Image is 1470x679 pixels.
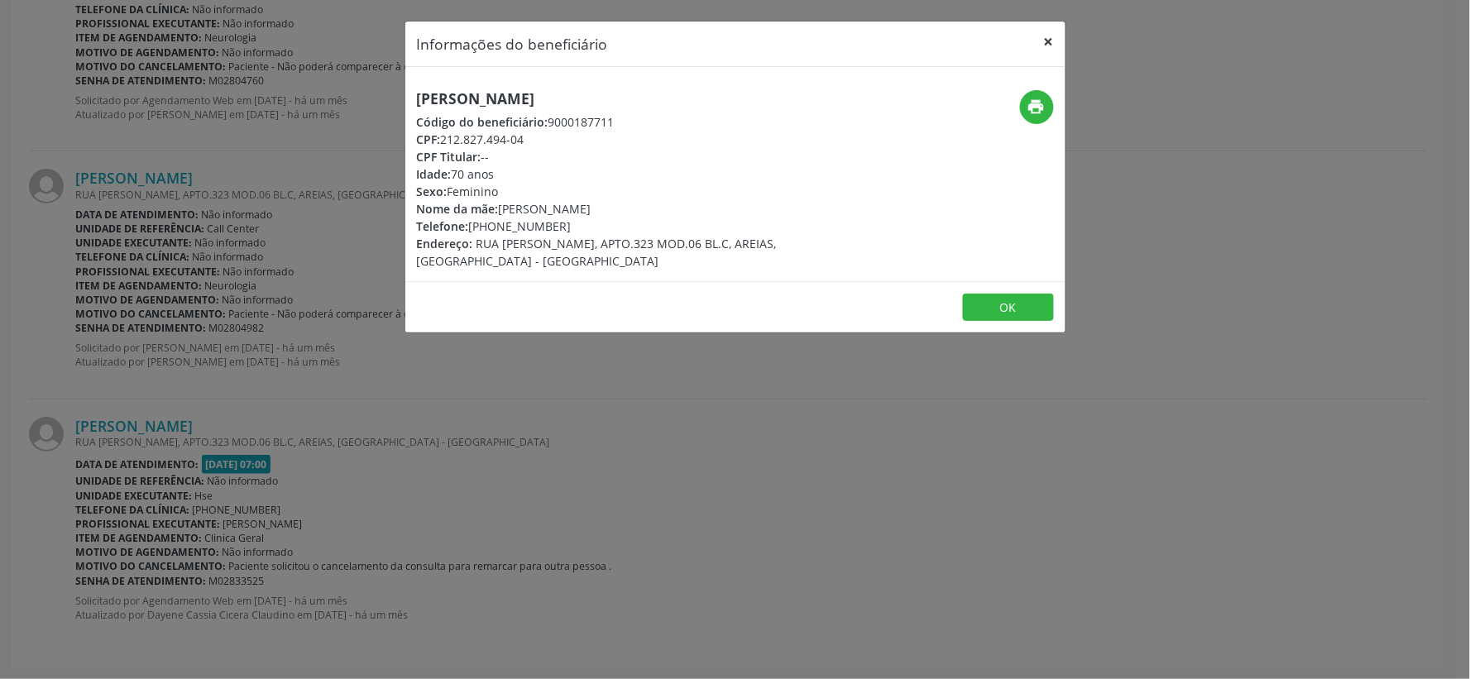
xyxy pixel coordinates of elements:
[1020,90,1054,124] button: print
[417,148,834,165] div: --
[417,113,834,131] div: 9000187711
[417,236,473,251] span: Endereço:
[417,165,834,183] div: 70 anos
[963,294,1054,322] button: OK
[1027,98,1046,116] i: print
[417,200,834,218] div: [PERSON_NAME]
[417,218,834,235] div: [PHONE_NUMBER]
[1032,22,1065,62] button: Close
[417,131,834,148] div: 212.827.494-04
[417,114,548,130] span: Código do beneficiário:
[417,184,448,199] span: Sexo:
[417,236,777,269] span: RUA [PERSON_NAME], APTO.323 MOD.06 BL.C, AREIAS, [GEOGRAPHIC_DATA] - [GEOGRAPHIC_DATA]
[417,33,608,55] h5: Informações do beneficiário
[417,201,499,217] span: Nome da mãe:
[417,90,834,108] h5: [PERSON_NAME]
[417,149,481,165] span: CPF Titular:
[417,131,441,147] span: CPF:
[417,218,469,234] span: Telefone:
[417,183,834,200] div: Feminino
[417,166,452,182] span: Idade:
